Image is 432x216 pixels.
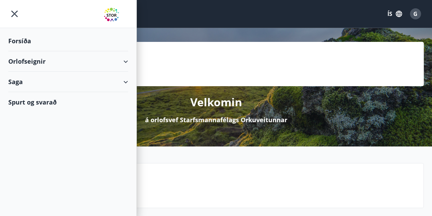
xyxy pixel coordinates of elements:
p: á orlofsvef Starfsmannafélags Orkuveitunnar [145,115,287,124]
button: ÍS [384,8,406,20]
img: union_logo [104,8,128,21]
button: menu [8,8,21,20]
div: Saga [8,72,128,92]
button: G [407,6,424,22]
span: G [413,10,417,18]
p: Velkomin [190,94,242,110]
div: Forsíða [8,31,128,51]
div: Spurt og svarað [8,92,128,112]
div: Orlofseignir [8,51,128,72]
p: Spurt og svarað [59,181,418,192]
